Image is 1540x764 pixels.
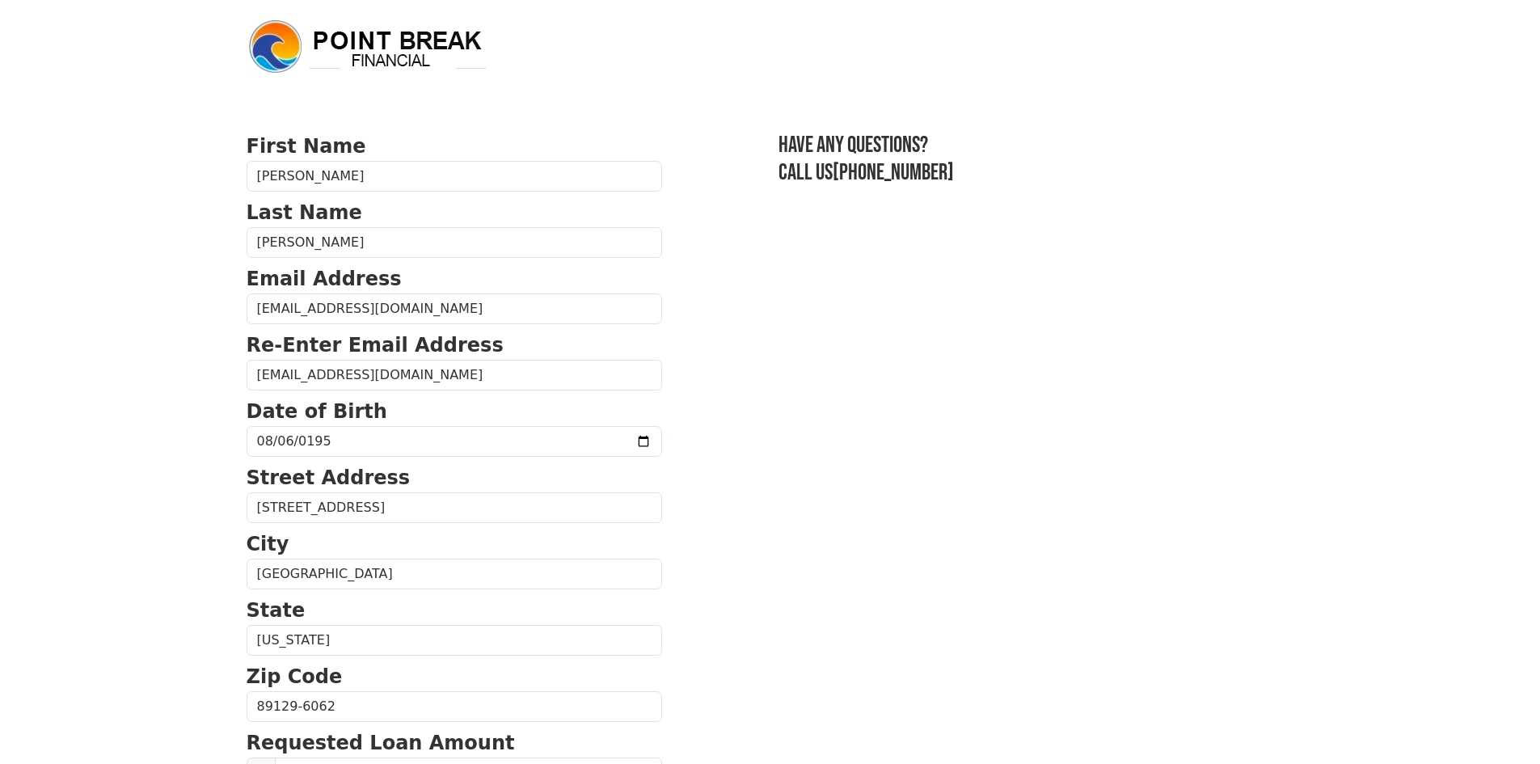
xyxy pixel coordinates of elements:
[247,18,489,76] img: logo.png
[778,132,1294,159] h3: Have any questions?
[247,227,662,258] input: Last Name
[247,360,662,390] input: Re-Enter Email Address
[247,135,366,158] strong: First Name
[247,492,662,523] input: Street Address
[247,665,343,688] strong: Zip Code
[247,161,662,192] input: First Name
[247,293,662,324] input: Email Address
[247,201,362,224] strong: Last Name
[247,559,662,589] input: City
[247,599,306,622] strong: State
[247,466,411,489] strong: Street Address
[247,400,387,423] strong: Date of Birth
[778,159,1294,187] h3: Call us
[247,732,515,754] strong: Requested Loan Amount
[247,268,402,290] strong: Email Address
[247,691,662,722] input: Zip Code
[833,159,954,186] a: [PHONE_NUMBER]
[247,334,504,357] strong: Re-Enter Email Address
[247,533,289,555] strong: City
